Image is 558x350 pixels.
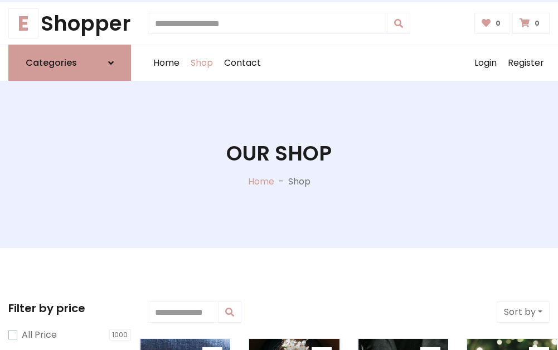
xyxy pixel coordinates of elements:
a: Home [248,175,274,188]
a: Home [148,45,185,81]
h6: Categories [26,57,77,68]
a: Login [469,45,502,81]
a: EShopper [8,11,131,36]
a: Contact [219,45,266,81]
a: 0 [474,13,511,34]
span: 0 [532,18,542,28]
p: Shop [288,175,310,188]
span: E [8,8,38,38]
a: 0 [512,13,550,34]
h5: Filter by price [8,302,131,315]
h1: Our Shop [226,141,332,166]
span: 1000 [109,329,132,341]
h1: Shopper [8,11,131,36]
button: Sort by [497,302,550,323]
p: - [274,175,288,188]
a: Register [502,45,550,81]
span: 0 [493,18,503,28]
label: All Price [22,328,57,342]
a: Shop [185,45,219,81]
a: Categories [8,45,131,81]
